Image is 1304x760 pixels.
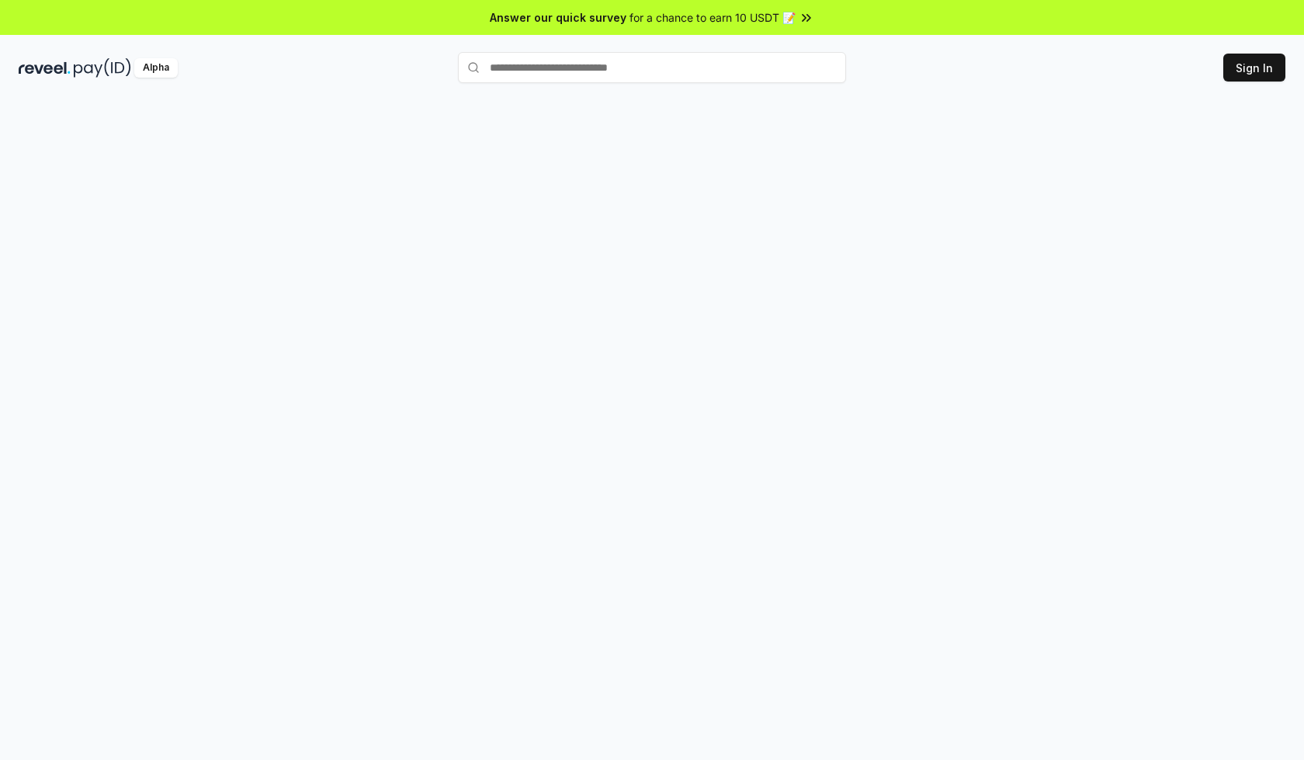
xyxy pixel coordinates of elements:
[629,9,796,26] span: for a chance to earn 10 USDT 📝
[1223,54,1285,82] button: Sign In
[490,9,626,26] span: Answer our quick survey
[134,58,178,78] div: Alpha
[19,58,71,78] img: reveel_dark
[74,58,131,78] img: pay_id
